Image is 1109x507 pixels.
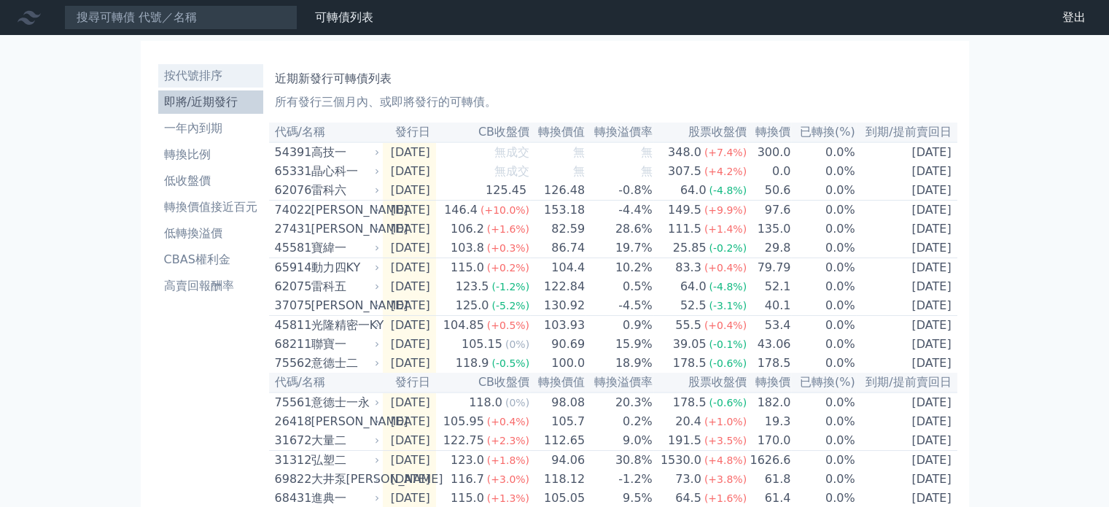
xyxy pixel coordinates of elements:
td: 0.0 [747,162,791,181]
div: 31672 [275,432,308,449]
div: [PERSON_NAME] [311,220,377,238]
div: [PERSON_NAME] [311,413,377,430]
td: 98.08 [530,392,585,412]
td: 94.06 [530,451,585,471]
span: (-0.1%) [709,338,747,350]
div: 31312 [275,452,308,469]
td: 0.0% [791,258,855,278]
div: 27431 [275,220,308,238]
td: 300.0 [747,142,791,162]
td: 28.6% [585,220,653,239]
div: 125.45 [483,182,529,199]
td: 30.8% [585,451,653,471]
div: 106.2 [448,220,487,238]
a: 可轉債列表 [315,10,373,24]
div: 1530.0 [658,452,704,469]
div: 118.0 [466,394,505,411]
td: 20.3% [585,392,653,412]
span: (+0.4%) [704,262,747,274]
td: [DATE] [856,392,957,412]
li: 低轉換溢價 [158,225,263,242]
td: 19.3 [747,412,791,431]
div: 115.0 [448,259,487,276]
td: 0.9% [585,316,653,336]
a: 轉換價值接近百元 [158,196,263,219]
td: 182.0 [747,392,791,412]
span: (-4.8%) [709,281,747,293]
td: -4.4% [585,201,653,220]
td: [DATE] [383,354,436,373]
td: 97.6 [747,201,791,220]
td: 79.79 [747,258,791,278]
th: 代碼/名稱 [269,123,383,142]
td: [DATE] [383,335,436,354]
td: 82.59 [530,220,585,239]
td: [DATE] [383,296,436,316]
th: 代碼/名稱 [269,373,383,392]
td: 0.0% [791,201,855,220]
td: [DATE] [383,392,436,412]
div: 105.15 [459,336,505,353]
div: 39.05 [670,336,709,353]
span: (-4.8%) [709,185,747,196]
div: 348.0 [665,144,704,161]
th: 轉換溢價率 [585,123,653,142]
td: 0.0% [791,162,855,181]
a: 即將/近期發行 [158,90,263,114]
td: [DATE] [383,201,436,220]
span: (+0.4%) [704,320,747,331]
td: 0.0% [791,451,855,471]
th: CB收盤價 [436,373,530,392]
td: [DATE] [856,335,957,354]
td: [DATE] [383,277,436,296]
th: 發行日 [383,123,436,142]
div: 高技一 [311,144,377,161]
a: 按代號排序 [158,64,263,88]
td: 0.0% [791,354,855,373]
div: 弘塑二 [311,452,377,469]
div: 122.75 [440,432,487,449]
span: (+1.0%) [704,416,747,427]
a: 低收盤價 [158,169,263,193]
th: 發行日 [383,373,436,392]
span: (+9.9%) [704,204,747,216]
div: 45581 [275,239,308,257]
td: [DATE] [856,354,957,373]
div: 125.0 [453,297,492,314]
div: 大量二 [311,432,377,449]
td: 178.5 [747,354,791,373]
div: 75562 [275,355,308,372]
td: [DATE] [856,431,957,451]
div: 74022 [275,201,308,219]
a: 登出 [1051,6,1097,29]
th: 股票收盤價 [653,123,747,142]
td: 61.8 [747,470,791,489]
td: [DATE] [383,431,436,451]
td: [DATE] [856,239,957,258]
div: 雷科六 [311,182,377,199]
h1: 近期新發行可轉債列表 [275,70,952,88]
td: 9.0% [585,431,653,451]
div: 聊天小工具 [1036,437,1109,507]
th: 股票收盤價 [653,373,747,392]
div: 115.0 [448,489,487,507]
td: [DATE] [856,412,957,431]
span: (+1.4%) [704,223,747,235]
li: 一年內到期 [158,120,263,137]
iframe: Chat Widget [1036,437,1109,507]
span: 無 [641,145,653,159]
span: (+7.4%) [704,147,747,158]
span: (-0.5%) [491,357,529,369]
div: 65914 [275,259,308,276]
td: 1626.6 [747,451,791,471]
div: 149.5 [665,201,704,219]
span: (+0.3%) [487,242,529,254]
td: 53.4 [747,316,791,336]
td: 122.84 [530,277,585,296]
td: [DATE] [856,277,957,296]
td: 86.74 [530,239,585,258]
div: 178.5 [670,394,709,411]
th: 轉換價值 [530,123,585,142]
div: 54391 [275,144,308,161]
td: [DATE] [383,258,436,278]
